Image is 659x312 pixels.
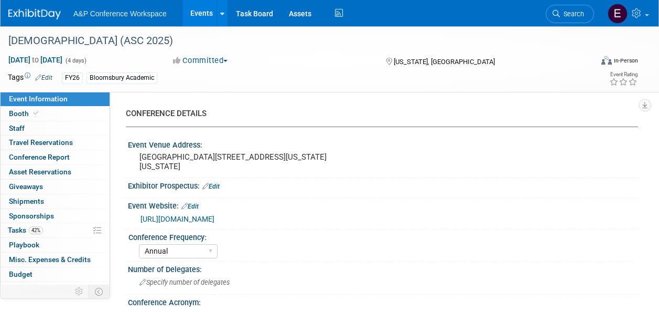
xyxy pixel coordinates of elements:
[8,9,61,19] img: ExhibitDay
[9,212,54,220] span: Sponsorships
[8,55,63,65] span: [DATE] [DATE]
[70,285,89,298] td: Personalize Event Tab Strip
[546,55,638,70] div: Event Format
[1,121,110,136] a: Staff
[608,4,628,24] img: Erika Rollins
[1,209,110,223] a: Sponsorships
[30,56,40,64] span: to
[126,108,630,119] div: CONFERENCE DETAILS
[64,57,87,64] span: (4 days)
[1,150,110,164] a: Conference Report
[9,285,79,293] span: ROI, Objectives & ROO
[181,203,199,210] a: Edit
[139,152,329,171] pre: [GEOGRAPHIC_DATA][STREET_ADDRESS][US_STATE][US_STATE]
[1,194,110,209] a: Shipments
[141,215,214,223] a: [URL][DOMAIN_NAME]
[1,238,110,252] a: Playbook
[546,5,594,23] a: Search
[1,180,110,194] a: Giveaways
[1,136,110,150] a: Travel Reservations
[128,295,638,308] div: Conference Acronym:
[128,262,638,275] div: Number of Delegates:
[560,10,584,18] span: Search
[609,72,638,77] div: Event Rating
[8,226,43,234] span: Tasks
[601,56,612,65] img: Format-Inperson.png
[73,9,167,18] span: A&P Conference Workspace
[9,153,70,161] span: Conference Report
[1,223,110,237] a: Tasks42%
[62,72,83,84] div: FY26
[128,137,638,150] div: Event Venue Address:
[9,109,41,118] span: Booth
[8,72,52,84] td: Tags
[1,267,110,282] a: Budget
[9,182,43,191] span: Giveaways
[128,230,633,243] div: Conference Frequency:
[169,55,232,66] button: Committed
[87,72,157,84] div: Bloomsbury Academic
[9,241,39,249] span: Playbook
[35,74,52,81] a: Edit
[9,138,73,147] span: Travel Reservations
[128,198,638,212] div: Event Website:
[128,178,638,192] div: Exhibitor Prospectus:
[1,253,110,267] a: Misc. Expenses & Credits
[9,255,91,264] span: Misc. Expenses & Credits
[89,285,110,298] td: Toggle Event Tabs
[29,226,43,234] span: 42%
[9,124,25,132] span: Staff
[1,92,110,106] a: Event Information
[5,32,584,50] div: [DEMOGRAPHIC_DATA] (ASC 2025)
[9,168,71,176] span: Asset Reservations
[9,197,44,205] span: Shipments
[34,110,39,116] i: Booth reservation complete
[9,270,33,278] span: Budget
[202,183,220,190] a: Edit
[1,282,110,296] a: ROI, Objectives & ROO
[139,278,230,286] span: Specify number of delegates
[9,95,68,103] span: Event Information
[613,57,638,65] div: In-Person
[1,165,110,179] a: Asset Reservations
[394,58,495,66] span: [US_STATE], [GEOGRAPHIC_DATA]
[1,107,110,121] a: Booth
